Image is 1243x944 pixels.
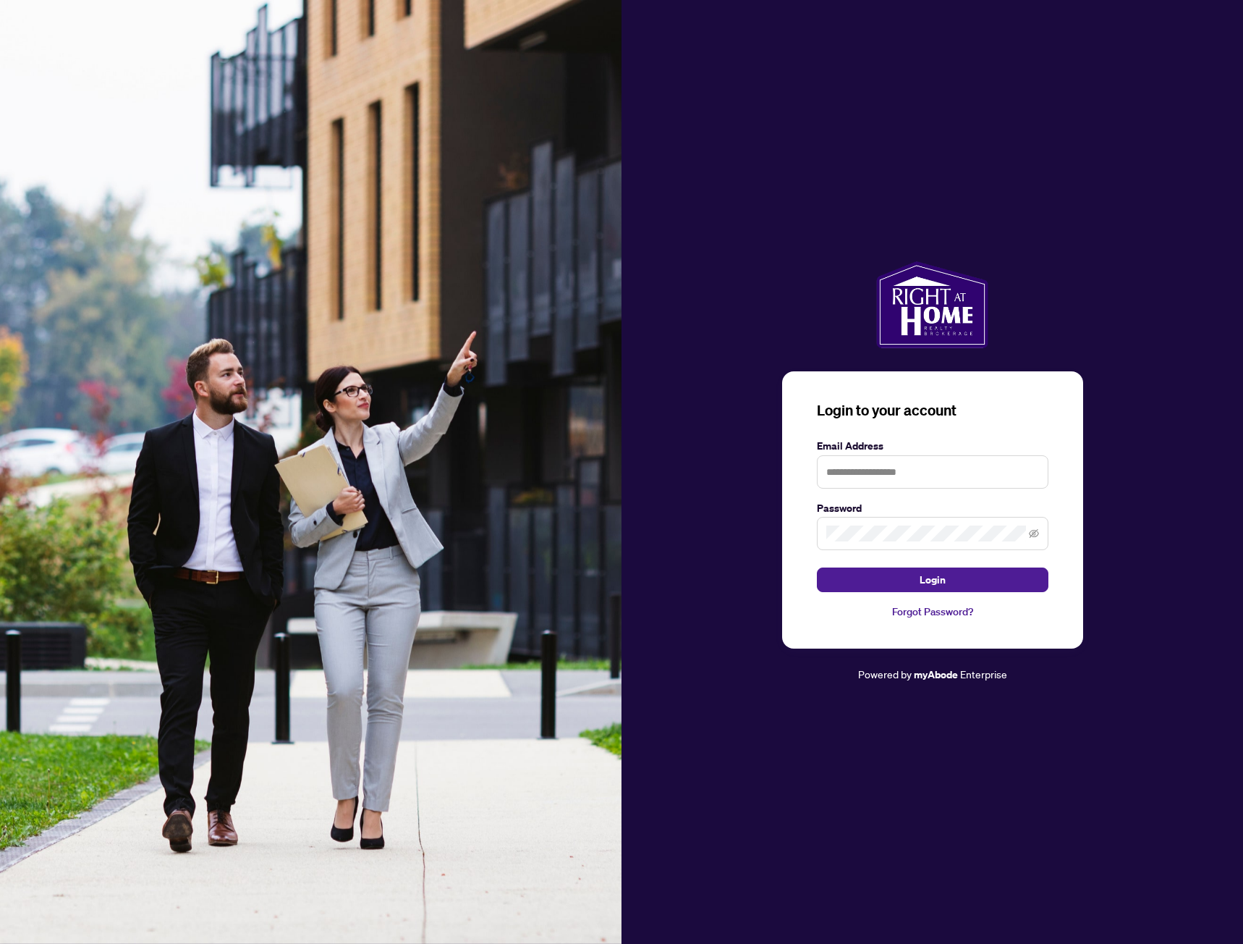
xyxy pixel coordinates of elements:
a: myAbode [914,667,958,683]
span: Powered by [858,667,912,680]
label: Password [817,500,1048,516]
span: eye-invisible [1029,528,1039,539]
label: Email Address [817,438,1048,454]
a: Forgot Password? [817,604,1048,620]
button: Login [817,568,1048,592]
h3: Login to your account [817,400,1048,421]
span: Enterprise [960,667,1007,680]
span: Login [920,568,946,591]
img: ma-logo [876,261,988,348]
